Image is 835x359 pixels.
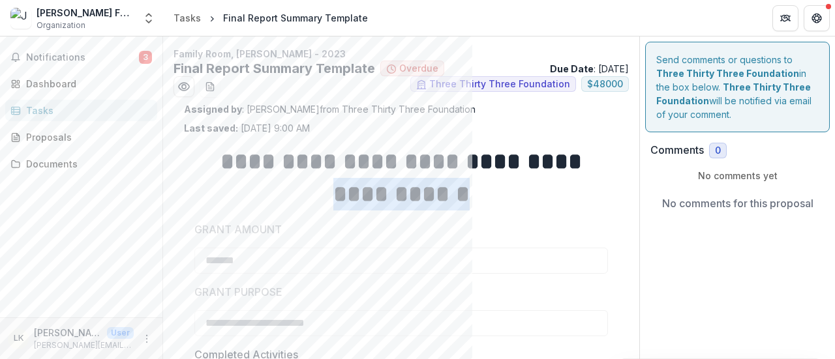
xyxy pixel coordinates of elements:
strong: Three Thirty Three Foundation [656,81,811,106]
strong: Three Thirty Three Foundation [656,68,799,79]
div: Tasks [174,11,201,25]
button: Notifications3 [5,47,157,68]
div: Documents [26,157,147,171]
button: download-word-button [200,76,220,97]
span: Overdue [399,63,438,74]
button: More [139,331,155,347]
a: Documents [5,153,157,175]
p: : [DATE] [550,62,629,76]
img: Janet S. Munt Family Room [10,8,31,29]
strong: Last saved: [184,122,238,134]
span: 3 [139,51,152,64]
div: Laurie Keve [14,334,23,343]
button: Partners [772,5,798,31]
div: Send comments or questions to in the box below. will be notified via email of your comment. [645,42,830,132]
div: Tasks [26,104,147,117]
a: Dashboard [5,73,157,94]
strong: Due Date [550,63,594,74]
p: [PERSON_NAME] [34,326,102,339]
span: Three Thirty Three Foundation [429,79,570,90]
a: Tasks [5,100,157,121]
a: Tasks [168,8,206,27]
button: Preview ff9a7f6b-2fb0-4cd4-a54a-7c58f2795b79.pdf [174,76,194,97]
button: Get Help [804,5,830,31]
p: Family Room, [PERSON_NAME] - 2023 [174,47,629,61]
div: Dashboard [26,77,147,91]
a: Proposals [5,126,157,148]
p: [PERSON_NAME][EMAIL_ADDRESS][DOMAIN_NAME] [34,339,134,351]
div: Proposals [26,130,147,144]
h2: Final Report Summary Template [174,61,375,76]
div: Final Report Summary Template [223,11,368,25]
span: $ 48000 [587,79,623,90]
p: User [107,327,134,339]
h2: Comments [650,144,704,156]
p: GRANT AMOUNT [194,222,282,237]
button: Open entity switcher [140,5,158,31]
p: GRANT PURPOSE [194,284,282,300]
p: [DATE] 9:00 AM [184,121,310,135]
span: 0 [715,145,721,156]
strong: Assigned by [184,104,242,115]
div: [PERSON_NAME] Family Room [37,6,134,20]
p: No comments yet [650,169,825,182]
p: No comments for this proposal [662,195,813,211]
span: Organization [37,20,85,31]
p: : [PERSON_NAME] from Three Thirty Three Foundation [184,102,618,116]
span: Notifications [26,52,139,63]
nav: breadcrumb [168,8,373,27]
